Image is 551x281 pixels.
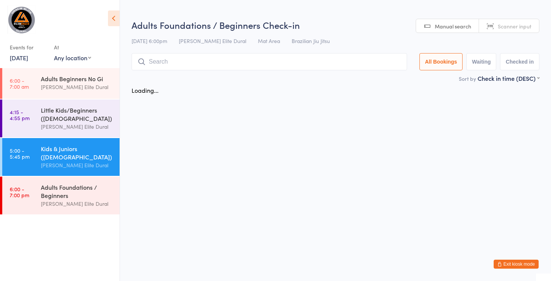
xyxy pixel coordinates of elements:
div: [PERSON_NAME] Elite Dural [41,122,113,131]
span: [PERSON_NAME] Elite Dural [179,37,246,45]
div: Loading... [132,86,159,94]
div: Kids & Juniors ([DEMOGRAPHIC_DATA]) [41,144,113,161]
h2: Adults Foundations / Beginners Check-in [132,19,539,31]
div: At [54,41,91,54]
img: Gracie Elite Jiu Jitsu Dural [7,6,36,34]
a: 5:00 -5:45 pmKids & Juniors ([DEMOGRAPHIC_DATA])[PERSON_NAME] Elite Dural [2,138,120,176]
a: 6:00 -7:00 amAdults Beginners No Gi[PERSON_NAME] Elite Dural [2,68,120,99]
div: Adults Foundations / Beginners [41,183,113,199]
span: Scanner input [498,22,532,30]
label: Sort by [459,75,476,82]
div: Little Kids/Beginners ([DEMOGRAPHIC_DATA]) [41,106,113,122]
span: Brazilian Jiu Jitsu [292,37,330,45]
time: 6:00 - 7:00 am [10,77,29,89]
div: Events for [10,41,46,54]
span: Mat Area [258,37,280,45]
div: Check in time (DESC) [478,74,539,82]
a: 6:00 -7:00 pmAdults Foundations / Beginners[PERSON_NAME] Elite Dural [2,177,120,214]
div: Any location [54,54,91,62]
div: Adults Beginners No Gi [41,74,113,83]
a: 4:15 -4:55 pmLittle Kids/Beginners ([DEMOGRAPHIC_DATA])[PERSON_NAME] Elite Dural [2,100,120,137]
time: 5:00 - 5:45 pm [10,147,30,159]
input: Search [132,53,407,70]
button: Waiting [466,53,496,70]
time: 4:15 - 4:55 pm [10,109,30,121]
div: [PERSON_NAME] Elite Dural [41,83,113,91]
button: All Bookings [419,53,463,70]
span: Manual search [435,22,471,30]
button: Checked in [500,53,539,70]
a: [DATE] [10,54,28,62]
div: [PERSON_NAME] Elite Dural [41,199,113,208]
time: 6:00 - 7:00 pm [10,186,29,198]
div: [PERSON_NAME] Elite Dural [41,161,113,169]
span: [DATE] 6:00pm [132,37,167,45]
button: Exit kiosk mode [494,260,539,269]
